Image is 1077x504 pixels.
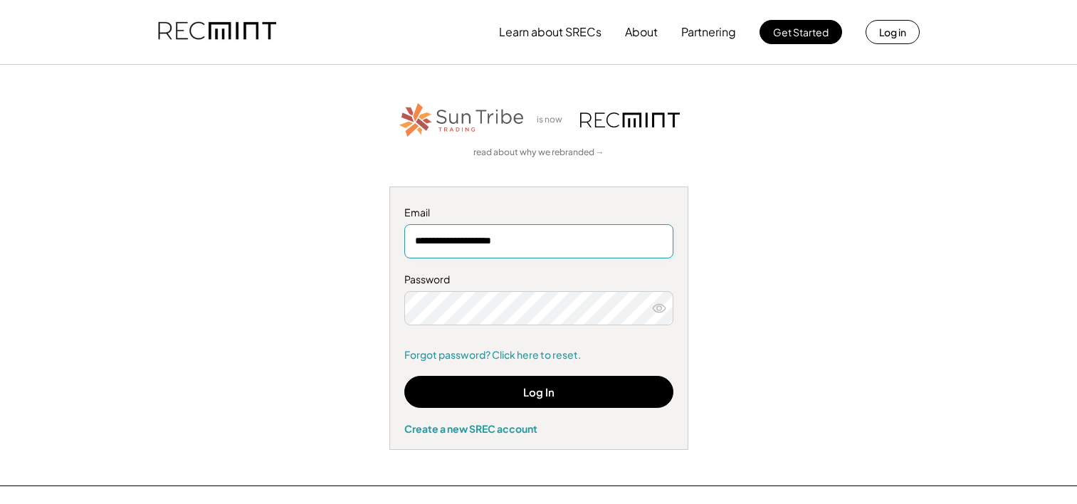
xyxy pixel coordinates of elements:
div: Create a new SREC account [404,422,673,435]
button: Log in [866,20,920,44]
button: Log In [404,376,673,408]
div: Password [404,273,673,287]
a: Forgot password? Click here to reset. [404,348,673,362]
img: STT_Horizontal_Logo%2B-%2BColor.png [398,100,526,140]
div: Email [404,206,673,220]
button: Get Started [760,20,842,44]
a: read about why we rebranded → [473,147,604,159]
button: About [625,18,658,46]
button: Learn about SRECs [499,18,601,46]
img: recmint-logotype%403x.png [580,112,680,127]
button: Partnering [681,18,736,46]
img: recmint-logotype%403x.png [158,8,276,56]
div: is now [533,114,573,126]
